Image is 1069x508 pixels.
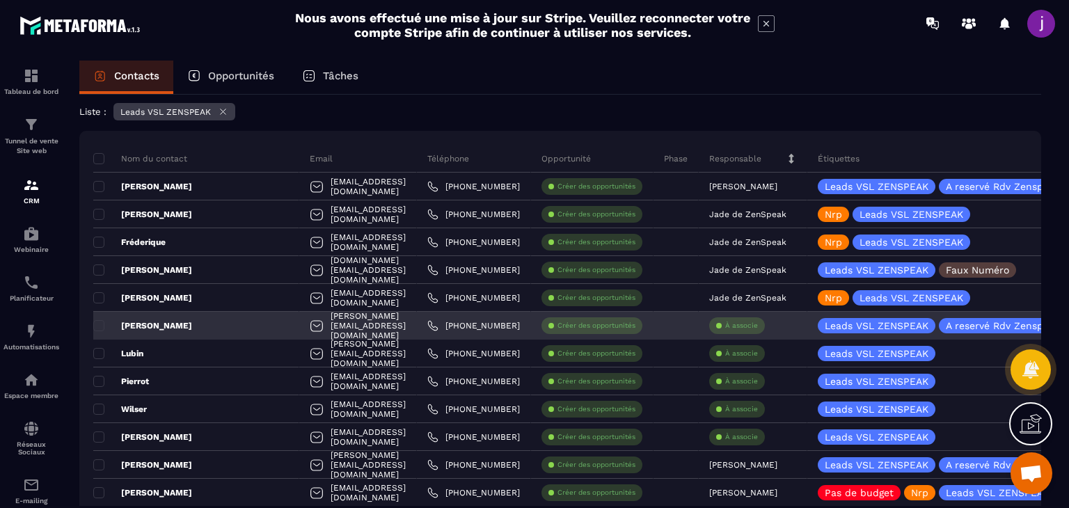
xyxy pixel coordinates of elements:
p: Leads VSL ZENSPEAK [860,293,963,303]
p: À associe [725,349,758,358]
p: Créer des opportunités [557,321,635,331]
p: Leads VSL ZENSPEAK [825,432,928,442]
p: Jade de ZenSpeak [709,209,786,219]
p: Créer des opportunités [557,209,635,219]
p: Tableau de bord [3,88,59,95]
p: Opportunités [208,70,274,82]
p: À associe [725,432,758,442]
p: Leads VSL ZENSPEAK [946,488,1050,498]
a: Contacts [79,61,173,94]
p: [PERSON_NAME] [709,488,777,498]
p: E-mailing [3,497,59,505]
p: A reservé Rdv Zenspeak [946,460,1060,470]
p: [PERSON_NAME] [93,487,192,498]
p: Leads VSL ZENSPEAK [860,237,963,247]
p: Leads VSL ZENSPEAK [825,265,928,275]
a: [PHONE_NUMBER] [427,431,520,443]
p: Jade de ZenSpeak [709,293,786,303]
a: automationsautomationsAutomatisations [3,312,59,361]
p: Tâches [323,70,358,82]
p: Leads VSL ZENSPEAK [825,460,928,470]
p: Leads VSL ZENSPEAK [120,107,211,117]
img: email [23,477,40,493]
p: À associe [725,321,758,331]
p: [PERSON_NAME] [709,460,777,470]
img: social-network [23,420,40,437]
a: [PHONE_NUMBER] [427,376,520,387]
a: Opportunités [173,61,288,94]
p: Leads VSL ZENSPEAK [825,182,928,191]
p: Nrp [825,237,842,247]
p: Réseaux Sociaux [3,440,59,456]
a: formationformationTableau de bord [3,57,59,106]
p: Créer des opportunités [557,293,635,303]
p: Tunnel de vente Site web [3,136,59,156]
img: automations [23,225,40,242]
p: [PERSON_NAME] [93,264,192,276]
p: Leads VSL ZENSPEAK [825,349,928,358]
p: Créer des opportunités [557,460,635,470]
p: [PERSON_NAME] [93,181,192,192]
img: formation [23,177,40,193]
p: A reservé Rdv Zenspeak [946,321,1060,331]
p: Fréderique [93,237,166,248]
a: [PHONE_NUMBER] [427,487,520,498]
a: [PHONE_NUMBER] [427,404,520,415]
p: Nrp [825,293,842,303]
div: Ouvrir le chat [1011,452,1052,494]
p: Automatisations [3,343,59,351]
a: [PHONE_NUMBER] [427,237,520,248]
p: Leads VSL ZENSPEAK [825,376,928,386]
p: Lubin [93,348,143,359]
p: [PERSON_NAME] [93,292,192,303]
p: Faux Numéro [946,265,1009,275]
img: logo [19,13,145,38]
img: automations [23,372,40,388]
a: [PHONE_NUMBER] [427,264,520,276]
p: Créer des opportunités [557,432,635,442]
p: Créer des opportunités [557,182,635,191]
a: formationformationTunnel de vente Site web [3,106,59,166]
a: schedulerschedulerPlanificateur [3,264,59,312]
img: formation [23,68,40,84]
a: automationsautomationsEspace membre [3,361,59,410]
p: Pas de budget [825,488,894,498]
p: Nom du contact [93,153,187,164]
a: [PHONE_NUMBER] [427,209,520,220]
p: À associe [725,376,758,386]
a: formationformationCRM [3,166,59,215]
p: Phase [664,153,688,164]
p: Créer des opportunités [557,265,635,275]
p: Créer des opportunités [557,404,635,414]
a: [PHONE_NUMBER] [427,181,520,192]
p: Téléphone [427,153,469,164]
p: Jade de ZenSpeak [709,265,786,275]
p: Espace membre [3,392,59,399]
p: A reservé Rdv Zenspeak [946,182,1060,191]
p: Contacts [114,70,159,82]
img: formation [23,116,40,133]
p: Créer des opportunités [557,237,635,247]
h2: Nous avons effectué une mise à jour sur Stripe. Veuillez reconnecter votre compte Stripe afin de ... [294,10,751,40]
p: [PERSON_NAME] [709,182,777,191]
p: Wilser [93,404,147,415]
p: Opportunité [541,153,591,164]
p: Nrp [911,488,928,498]
a: [PHONE_NUMBER] [427,459,520,470]
img: scheduler [23,274,40,291]
p: À associe [725,404,758,414]
p: Planificateur [3,294,59,302]
p: Email [310,153,333,164]
a: social-networksocial-networkRéseaux Sociaux [3,410,59,466]
p: Webinaire [3,246,59,253]
p: [PERSON_NAME] [93,320,192,331]
a: [PHONE_NUMBER] [427,292,520,303]
p: Jade de ZenSpeak [709,237,786,247]
p: [PERSON_NAME] [93,209,192,220]
a: [PHONE_NUMBER] [427,320,520,331]
p: Créer des opportunités [557,376,635,386]
p: Nrp [825,209,842,219]
p: Créer des opportunités [557,488,635,498]
p: Responsable [709,153,761,164]
p: [PERSON_NAME] [93,459,192,470]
